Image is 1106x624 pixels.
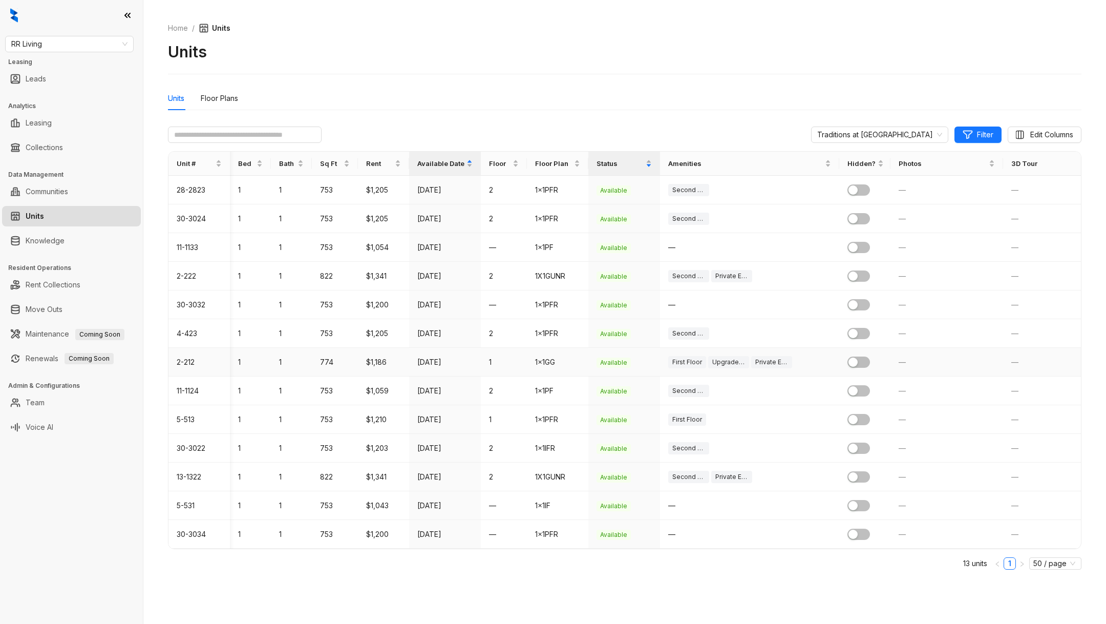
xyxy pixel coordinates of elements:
td: 11-1133 [168,233,230,262]
div: Second Floor [668,471,709,483]
td: 1 [271,377,312,405]
td: 2-222 [168,262,230,290]
td: 753 [312,204,358,233]
td: 1 [271,434,312,463]
a: 1 [1004,558,1015,569]
span: 1x1PFR [535,214,558,223]
span: — [899,358,906,366]
li: Previous Page [991,557,1004,570]
span: — [1011,329,1018,338]
td: 1 [271,348,312,377]
td: 1 [230,491,271,520]
div: Private Entry [711,471,752,483]
li: / [192,23,195,34]
td: 1 [230,290,271,319]
span: Available [597,272,631,282]
span: RR Living [11,36,127,52]
td: 753 [312,176,358,204]
span: Available [597,472,631,483]
td: $1,341 [358,463,409,491]
span: — [899,530,906,538]
h2: Units [168,42,207,61]
div: Change Community [811,127,948,143]
div: Second Floor [668,270,709,282]
td: 1 [271,319,312,348]
span: — [899,185,906,194]
td: 30-3032 [168,290,230,319]
span: — [899,329,906,338]
a: Move Outs [26,299,62,320]
span: Floor [489,158,511,169]
span: 1x1IFR [535,444,555,452]
td: 1 [481,348,527,377]
td: 753 [312,520,358,549]
span: — [1011,243,1018,252]
td: [DATE] [409,491,481,520]
td: [DATE] [409,262,481,290]
span: Available [597,386,631,397]
td: 774 [312,348,358,377]
li: Communities [2,181,141,202]
span: 1x1PFR [535,415,558,424]
span: Units [199,23,230,34]
td: 13-1322 [168,463,230,491]
span: Available [597,243,631,253]
span: — [899,243,906,252]
span: Available [597,358,631,368]
span: Bath [279,158,295,169]
span: 1x1GG [535,358,555,366]
span: — [1011,530,1018,538]
td: 1 [230,377,271,405]
span: — [899,214,906,223]
td: $1,059 [358,377,409,405]
div: First Floor [668,356,706,368]
td: $1,200 [358,520,409,549]
a: Communities [26,181,68,202]
span: Available [597,300,631,310]
span: Filter [977,129,993,140]
span: Bed [238,158,254,169]
span: Amenities [668,158,823,169]
th: Bath [271,152,312,176]
span: Hidden? [847,158,876,169]
div: Page Size [1029,557,1081,570]
td: [DATE] [409,348,481,377]
a: Voice AI [26,417,53,438]
td: 30-3034 [168,520,230,549]
span: — [1011,358,1018,366]
li: 1 [1004,557,1016,570]
td: — [481,233,527,262]
div: Second Floor [668,184,709,196]
div: First Floor [668,413,706,426]
td: 753 [312,319,358,348]
td: 753 [312,377,358,405]
td: 1 [230,520,271,549]
span: — [668,501,675,510]
td: 2 [481,262,527,290]
td: [DATE] [409,405,481,434]
h3: Admin & Configurations [8,381,143,390]
span: 1X1GUNR [535,472,565,481]
td: 2 [481,463,527,491]
li: Renewals [2,348,141,369]
span: — [899,415,906,424]
span: Status [597,158,644,169]
span: 1x1PF [535,386,554,395]
td: 1 [271,204,312,233]
th: Sq Ft [312,152,358,176]
a: Home [166,23,190,34]
th: Unit # [168,152,230,176]
td: 1 [271,290,312,319]
span: — [899,472,906,481]
td: 30-3024 [168,204,230,233]
td: $1,341 [358,262,409,290]
td: [DATE] [409,319,481,348]
td: 1 [271,233,312,262]
span: — [1011,444,1018,452]
li: Maintenance [2,324,141,344]
span: right [1019,561,1025,567]
td: [DATE] [409,434,481,463]
td: — [481,290,527,319]
button: Filter [954,127,1002,143]
td: 1 [230,405,271,434]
